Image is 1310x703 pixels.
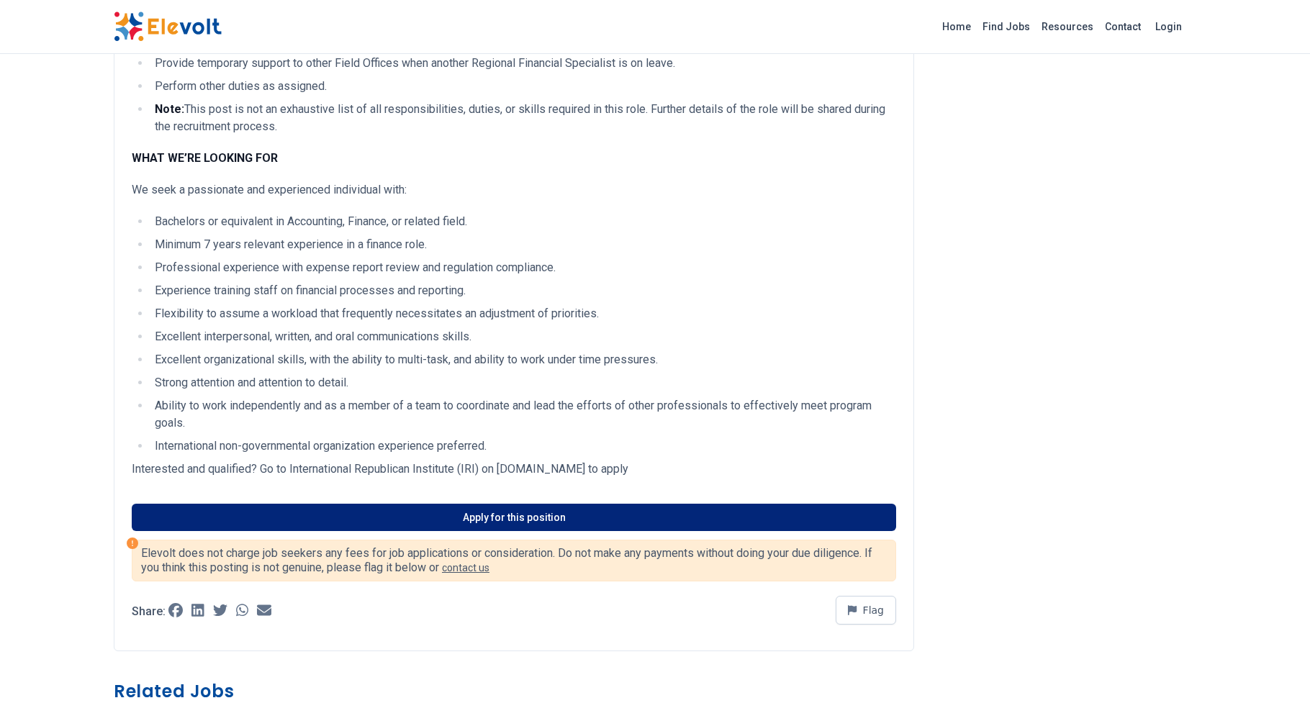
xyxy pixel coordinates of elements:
a: Home [936,15,977,38]
a: Contact [1099,15,1147,38]
li: Flexibility to assume a workload that frequently necessitates an adjustment of priorities. [150,305,896,322]
button: Flag [836,596,896,625]
p: We seek a passionate and experienced individual with: [132,181,896,199]
img: Elevolt [114,12,222,42]
a: Apply for this position [132,504,896,531]
li: Excellent organizational skills, with the ability to multi-task, and ability to work under time p... [150,351,896,368]
li: This post is not an exhaustive list of all responsibilities, duties, or skills required in this r... [150,101,896,135]
li: Perform other duties as assigned. [150,78,896,95]
li: Professional experience with expense report review and regulation compliance. [150,259,896,276]
li: Bachelors or equivalent in Accounting, Finance, or related field. [150,213,896,230]
li: Ability to work independently and as a member of a team to coordinate and lead the efforts of oth... [150,397,896,432]
a: contact us [442,562,489,573]
a: Find Jobs [977,15,1036,38]
li: Minimum 7 years relevant experience in a finance role. [150,236,896,253]
p: Interested and qualified? Go to International Republican Institute (IRI) on [DOMAIN_NAME] to apply [132,461,896,478]
li: International non-governmental organization experience preferred. [150,437,896,455]
strong: WHAT WE’RE LOOKING FOR [132,151,278,165]
p: Share: [132,606,166,617]
li: Excellent interpersonal, written, and oral communications skills. [150,328,896,345]
h3: Related Jobs [114,680,914,703]
li: Strong attention and attention to detail. [150,374,896,391]
iframe: Chat Widget [1238,634,1310,703]
a: Resources [1036,15,1099,38]
strong: Note: [155,102,184,116]
li: Experience training staff on financial processes and reporting. [150,282,896,299]
a: Login [1147,12,1191,41]
li: Provide temporary support to other Field Offices when another Regional Financial Specialist is on... [150,55,896,72]
iframe: Advertisement [937,140,1196,342]
p: Elevolt does not charge job seekers any fees for job applications or consideration. Do not make a... [141,546,887,575]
